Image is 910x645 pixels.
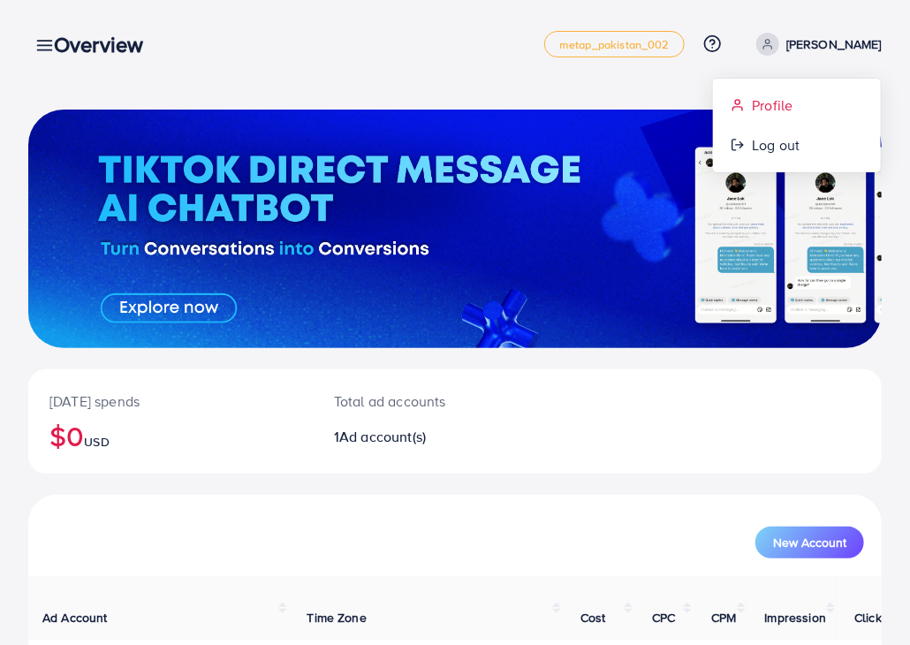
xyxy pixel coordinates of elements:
span: CPC [652,609,675,626]
p: [DATE] spends [49,391,292,412]
span: USD [84,433,109,451]
span: Ad Account [42,609,108,626]
h2: 1 [334,429,505,445]
a: metap_pakistan_002 [544,31,685,57]
button: New Account [755,527,864,558]
span: New Account [773,536,846,549]
p: Total ad accounts [334,391,505,412]
h2: $0 [49,419,292,452]
span: Impression [765,609,827,626]
ul: [PERSON_NAME] [712,78,882,173]
span: Log out [752,134,800,156]
p: [PERSON_NAME] [786,34,882,55]
span: Ad account(s) [339,427,426,446]
iframe: Chat [835,565,897,632]
span: Profile [752,95,792,116]
span: CPM [711,609,736,626]
h3: Overview [54,32,157,57]
span: metap_pakistan_002 [559,39,670,50]
a: [PERSON_NAME] [749,33,882,56]
span: Time Zone [307,609,366,626]
span: Cost [580,609,606,626]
